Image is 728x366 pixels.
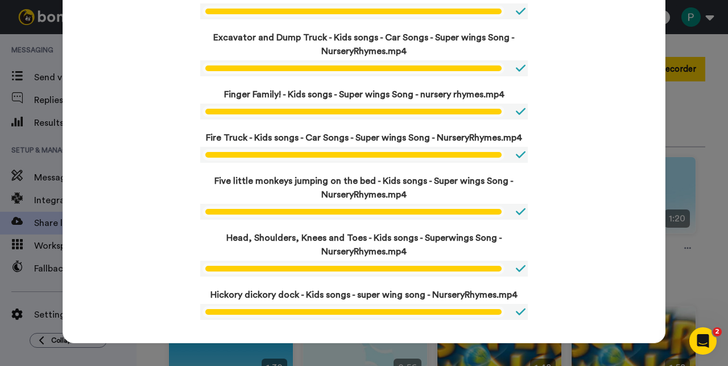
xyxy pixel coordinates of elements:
span: 2 [713,327,722,336]
p: Five little monkeys jumping on the bed - Kids songs - Super wings Song - NurseryRhymes.mp4 [200,174,528,201]
p: Fire Truck - Kids songs - Car Songs - Super wings Song - NurseryRhymes.mp4 [200,131,528,145]
p: Head, Shoulders, Knees and Toes - Kids songs - Superwings Song - NurseryRhymes.mp4 [200,231,528,258]
p: Excavator and Dump Truck - Kids songs - Car Songs - Super wings Song - NurseryRhymes.mp4 [200,31,528,58]
iframe: Intercom live chat [689,327,717,355]
p: Hickory dickory dock - Kids songs - super wing song - NurseryRhymes.mp4 [200,288,528,302]
p: Finger Family! - Kids songs - Super wings Song - nursery rhymes.mp4 [200,88,528,101]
